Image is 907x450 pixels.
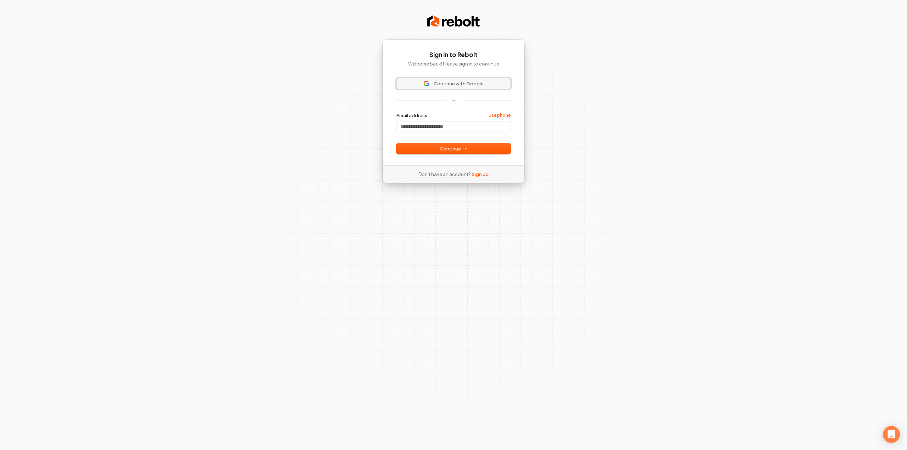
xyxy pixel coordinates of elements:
h1: Sign in to Rebolt [396,51,511,59]
p: or [451,97,456,104]
p: Welcome back! Please sign in to continue [396,61,511,67]
span: Continue [440,146,467,152]
div: Open Intercom Messenger [883,426,900,443]
button: Continue [396,143,511,154]
span: Continue with Google [434,80,484,87]
img: Rebolt Logo [427,14,480,28]
button: Sign in with GoogleContinue with Google [396,78,511,89]
img: Sign in with Google [424,81,429,86]
label: Email address [396,112,427,119]
a: Use phone [489,113,511,118]
span: Don’t have an account? [418,171,471,177]
a: Sign up [472,171,489,177]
